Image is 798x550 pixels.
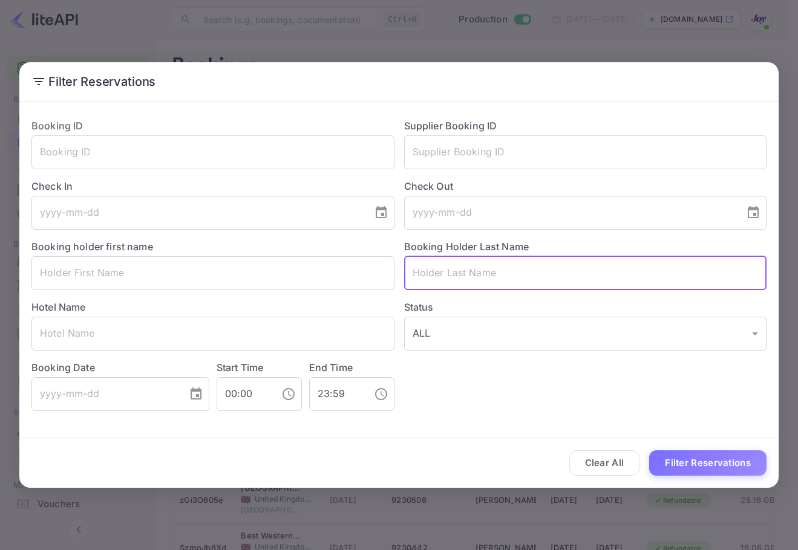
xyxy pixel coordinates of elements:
label: Start Time [217,361,264,374]
input: yyyy-mm-dd [404,196,737,230]
button: Choose date [741,201,765,225]
button: Choose time, selected time is 12:00 AM [276,382,301,406]
h2: Filter Reservations [19,62,779,101]
div: ALL [404,317,767,351]
input: Holder First Name [31,256,394,290]
input: hh:mm [309,377,364,411]
button: Choose date [369,201,393,225]
input: yyyy-mm-dd [31,377,179,411]
label: Supplier Booking ID [404,120,497,132]
input: Holder Last Name [404,256,767,290]
label: Check Out [404,179,767,193]
button: Choose date [184,382,208,406]
label: End Time [309,361,353,374]
label: Status [404,300,767,314]
button: Choose time, selected time is 11:59 PM [369,382,393,406]
label: Check In [31,179,394,193]
input: hh:mm [217,377,272,411]
label: Booking holder first name [31,241,153,253]
input: Supplier Booking ID [404,135,767,169]
label: Booking Date [31,360,209,375]
input: Booking ID [31,135,394,169]
input: Hotel Name [31,317,394,351]
button: Filter Reservations [649,450,767,476]
label: Booking Holder Last Name [404,241,529,253]
label: Hotel Name [31,301,86,313]
input: yyyy-mm-dd [31,196,364,230]
label: Booking ID [31,120,83,132]
button: Clear All [569,450,640,476]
